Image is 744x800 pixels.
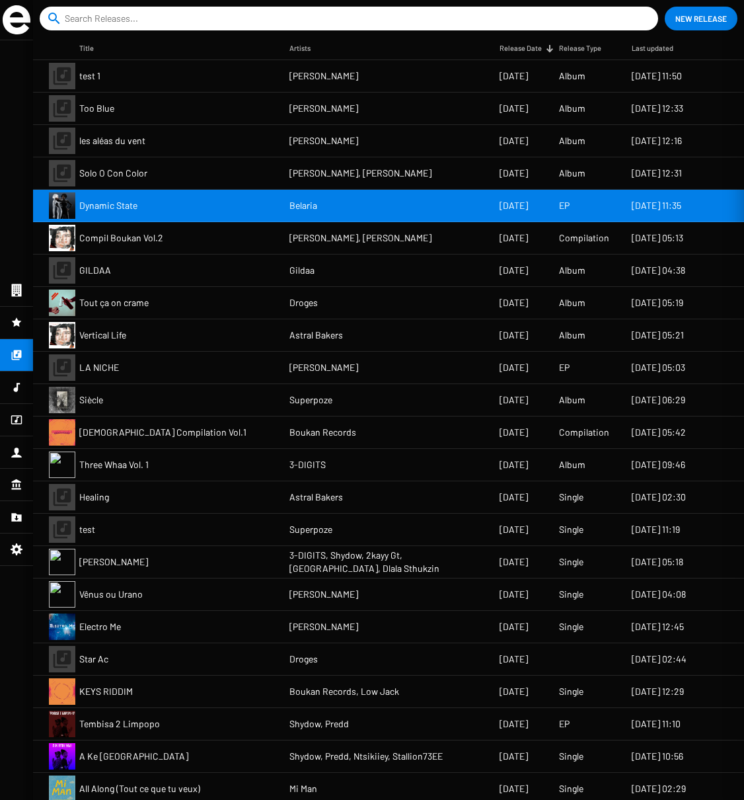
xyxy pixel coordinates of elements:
[500,329,528,342] span: [DATE]
[79,134,145,147] span: les aléas du vent
[289,42,311,55] div: Artists
[632,42,673,55] div: Last updated
[500,426,528,439] span: [DATE]
[559,134,585,147] span: Album
[79,264,111,277] span: GILDAA
[79,296,149,309] span: Tout ça on crame
[632,523,680,536] span: [DATE] 11:19
[500,69,528,83] span: [DATE]
[289,329,343,342] span: Astral Bakers
[675,7,727,30] span: New Release
[289,685,399,698] span: Boukan Records, Low Jack
[632,393,685,407] span: [DATE] 06:29
[500,199,528,212] span: [DATE]
[632,458,685,471] span: [DATE] 09:46
[79,458,149,471] span: Three Whaa Vol. 1
[79,717,160,731] span: Tembisa 2 Limpopo
[500,264,528,277] span: [DATE]
[289,620,358,633] span: [PERSON_NAME]
[559,588,583,601] span: Single
[79,653,108,666] span: Star Ac
[79,199,137,212] span: Dynamic State
[665,7,737,30] button: New Release
[49,711,75,737] img: tembisa-2-limpopo-3000.jpg
[632,42,685,55] div: Last updated
[632,555,683,569] span: [DATE] 05:18
[500,750,528,763] span: [DATE]
[500,167,528,180] span: [DATE]
[79,231,163,245] span: Compil Boukan Vol.2
[289,653,318,666] span: Droges
[559,167,585,180] span: Album
[79,523,95,536] span: test
[559,42,601,55] div: Release Type
[49,322,75,348] img: 20250519_ab_vl_cover.jpg
[79,685,133,698] span: KEYS RIDDIM
[559,750,583,763] span: Single
[632,329,684,342] span: [DATE] 05:21
[559,393,585,407] span: Album
[289,426,356,439] span: Boukan Records
[559,296,585,309] span: Album
[632,199,681,212] span: [DATE] 11:35
[632,750,683,763] span: [DATE] 10:56
[500,393,528,407] span: [DATE]
[289,782,317,795] span: Mi Man
[289,588,358,601] span: [PERSON_NAME]
[500,685,528,698] span: [DATE]
[559,264,585,277] span: Album
[289,717,349,731] span: Shydow, Predd
[79,750,188,763] span: A Ke [GEOGRAPHIC_DATA]
[289,231,431,245] span: [PERSON_NAME], [PERSON_NAME]
[79,329,126,342] span: Vertical Life
[79,42,94,55] div: Title
[79,555,148,569] span: [PERSON_NAME]
[559,231,609,245] span: Compilation
[79,426,246,439] span: [DEMOGRAPHIC_DATA] Compilation Vol.1
[79,588,143,601] span: Vênus ou Urano
[49,419,75,446] img: artwork-compil-vol1.jpg
[632,102,683,115] span: [DATE] 12:33
[500,134,528,147] span: [DATE]
[79,620,121,633] span: Electro Me
[79,361,119,374] span: LA NICHE
[500,42,542,55] div: Release Date
[559,102,585,115] span: Album
[559,555,583,569] span: Single
[632,134,682,147] span: [DATE] 12:16
[500,653,528,666] span: [DATE]
[500,361,528,374] span: [DATE]
[49,678,75,705] img: artwork-single2.jpg
[559,717,570,731] span: EP
[500,523,528,536] span: [DATE]
[632,426,686,439] span: [DATE] 05:42
[559,199,570,212] span: EP
[632,620,684,633] span: [DATE] 12:45
[289,549,489,575] span: 3-DIGITS, Shydow, 2kayy Gt, [GEOGRAPHIC_DATA], Dlala Sthukzin
[79,167,147,180] span: Solo O Con Color
[559,782,583,795] span: Single
[289,134,358,147] span: [PERSON_NAME]
[559,361,570,374] span: EP
[79,69,100,83] span: test 1
[289,42,322,55] div: Artists
[500,296,528,309] span: [DATE]
[500,717,528,731] span: [DATE]
[632,491,686,504] span: [DATE] 02:30
[500,620,528,633] span: [DATE]
[79,393,103,407] span: Siècle
[289,458,326,471] span: 3-DIGITS
[500,42,554,55] div: Release Date
[632,588,686,601] span: [DATE] 04:08
[289,167,431,180] span: [PERSON_NAME], [PERSON_NAME]
[500,458,528,471] span: [DATE]
[289,523,332,536] span: Superpoze
[49,225,75,251] img: 20250519_ab_vl_cover.jpg
[79,782,200,795] span: All Along (Tout ce que tu veux)
[559,685,583,698] span: Single
[632,69,682,83] span: [DATE] 11:50
[289,102,358,115] span: [PERSON_NAME]
[559,491,583,504] span: Single
[289,750,443,763] span: Shydow, Predd, Ntsikiiey, Stallion73EE
[49,387,75,413] img: sps-coverdigi-v01-5.jpg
